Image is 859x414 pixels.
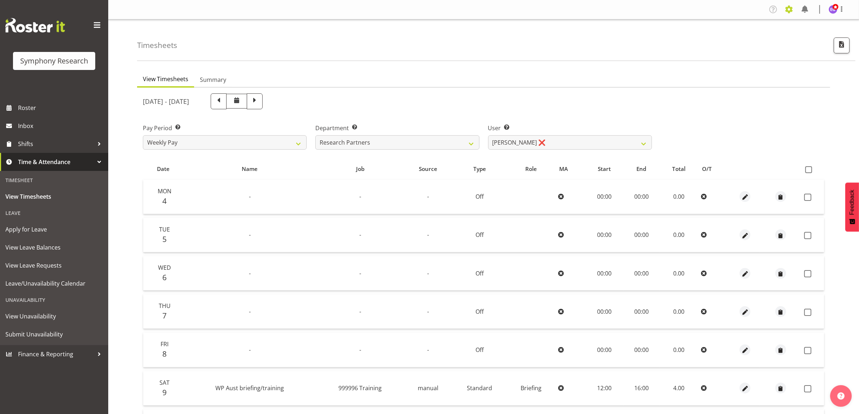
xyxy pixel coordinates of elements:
[702,165,712,173] span: O/T
[162,387,167,397] span: 9
[419,165,437,173] span: Source
[143,124,307,132] label: Pay Period
[2,274,106,292] a: Leave/Unavailability Calendar
[623,180,659,214] td: 00:00
[659,218,698,252] td: 0.00
[659,332,698,367] td: 0.00
[5,311,103,322] span: View Unavailability
[452,218,507,252] td: Off
[5,191,103,202] span: View Timesheets
[2,292,106,307] div: Unavailability
[359,231,361,239] span: -
[559,165,568,173] span: MA
[157,165,170,173] span: Date
[672,165,685,173] span: Total
[159,302,171,310] span: Thu
[452,256,507,291] td: Off
[162,310,167,321] span: 7
[200,75,226,84] span: Summary
[585,371,623,406] td: 12:00
[162,234,167,244] span: 5
[452,294,507,329] td: Off
[215,384,284,392] span: WP Aust briefing/training
[623,294,659,329] td: 00:00
[315,124,479,132] label: Department
[2,256,106,274] a: View Leave Requests
[427,346,429,354] span: -
[659,371,698,406] td: 4.00
[659,256,698,291] td: 0.00
[249,193,251,201] span: -
[5,18,65,32] img: Rosterit website logo
[159,379,170,387] span: Sat
[845,182,859,232] button: Feedback - Show survey
[356,165,364,173] span: Job
[5,278,103,289] span: Leave/Unavailability Calendar
[2,188,106,206] a: View Timesheets
[659,294,698,329] td: 0.00
[249,269,251,277] span: -
[18,157,94,167] span: Time & Attendance
[242,165,258,173] span: Name
[521,384,542,392] span: Briefing
[18,120,105,131] span: Inbox
[488,124,652,132] label: User
[585,332,623,367] td: 00:00
[834,38,850,53] button: Export CSV
[2,238,106,256] a: View Leave Balances
[5,224,103,235] span: Apply for Leave
[249,308,251,316] span: -
[18,102,105,113] span: Roster
[659,180,698,214] td: 0.00
[158,187,171,195] span: Mon
[585,180,623,214] td: 00:00
[427,269,429,277] span: -
[2,206,106,220] div: Leave
[623,256,659,291] td: 00:00
[18,349,94,360] span: Finance & Reporting
[20,56,88,66] div: Symphony Research
[5,242,103,253] span: View Leave Balances
[159,225,170,233] span: Tue
[849,190,855,215] span: Feedback
[452,371,507,406] td: Standard
[359,308,361,316] span: -
[418,384,438,392] span: manual
[585,294,623,329] td: 00:00
[162,272,167,282] span: 6
[623,332,659,367] td: 00:00
[829,5,837,14] img: emma-gannaway277.jpg
[162,349,167,359] span: 8
[162,196,167,206] span: 4
[427,193,429,201] span: -
[623,218,659,252] td: 00:00
[585,218,623,252] td: 00:00
[359,269,361,277] span: -
[143,75,188,83] span: View Timesheets
[525,165,537,173] span: Role
[585,256,623,291] td: 00:00
[636,165,646,173] span: End
[2,325,106,343] a: Submit Unavailability
[5,329,103,340] span: Submit Unavailability
[249,231,251,239] span: -
[623,371,659,406] td: 16:00
[137,41,177,49] h4: Timesheets
[452,332,507,367] td: Off
[143,97,189,105] h5: [DATE] - [DATE]
[2,220,106,238] a: Apply for Leave
[452,180,507,214] td: Off
[2,307,106,325] a: View Unavailability
[158,264,171,272] span: Wed
[598,165,611,173] span: Start
[837,392,845,400] img: help-xxl-2.png
[18,138,94,149] span: Shifts
[359,346,361,354] span: -
[338,384,382,392] span: 999996 Training
[427,308,429,316] span: -
[473,165,486,173] span: Type
[2,173,106,188] div: Timesheet
[249,346,251,354] span: -
[5,260,103,271] span: View Leave Requests
[359,193,361,201] span: -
